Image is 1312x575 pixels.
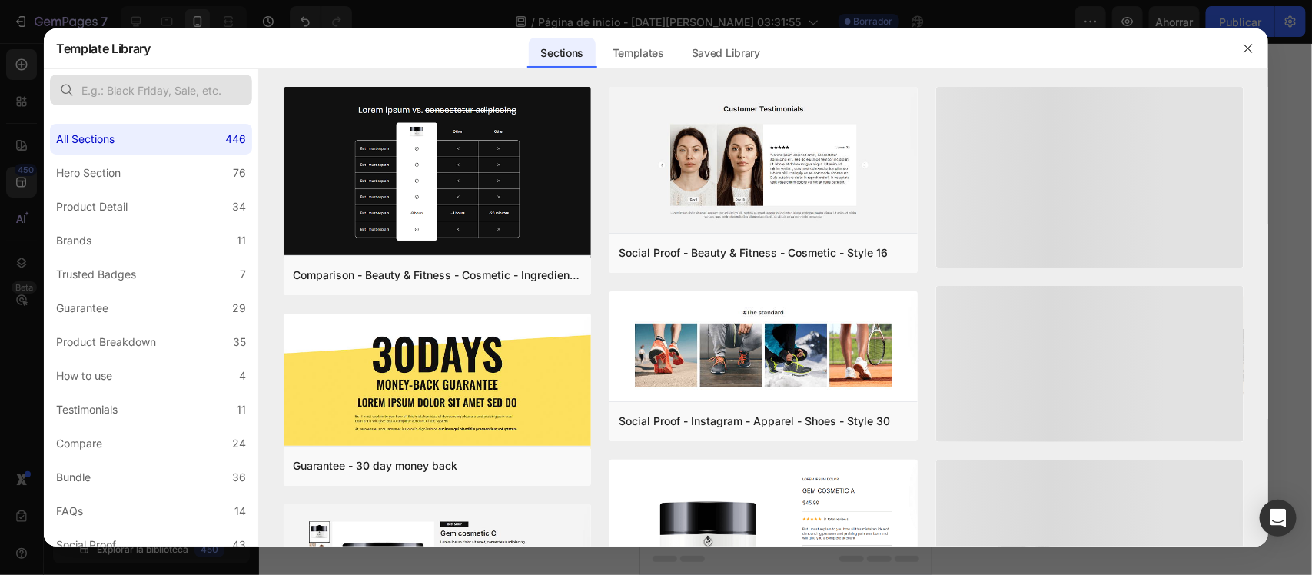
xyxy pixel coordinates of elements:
div: Hero Section [56,164,121,182]
div: 76 [233,164,246,182]
img: sp16.png [609,87,917,236]
div: Rich Text Editor. Editing area: main [92,173,199,192]
div: Abrir Intercom Messenger [1260,500,1297,537]
img: g30.png [284,314,591,449]
h2: Template Library [56,28,151,68]
img: c19.png [284,87,591,258]
div: Templates [600,38,676,68]
div: Saved Library [679,38,772,68]
div: 4 [239,367,246,385]
div: Bundle [56,468,91,487]
div: Social Proof - Beauty & Fitness - Cosmetic - Style 16 [619,244,888,262]
div: How to use [56,367,112,385]
div: 7 [240,265,246,284]
div: Brands [56,231,91,250]
div: FAQs [56,502,83,520]
div: 11 [237,401,246,419]
div: Product Detail [56,198,128,216]
font: Luego arrastra y suelta elementos [71,420,219,431]
div: 11 [237,231,246,250]
div: Social Proof - Instagram - Apparel - Shoes - Style 30 [619,412,890,430]
div: 24 [232,434,246,453]
div: 14 [234,502,246,520]
div: Sections [529,38,596,68]
div: 43 [232,536,246,554]
div: Trusted Badges [56,265,136,284]
div: 34 [232,198,246,216]
font: Añadir sección [19,263,94,276]
font: Generar diseño [107,349,184,362]
div: Testimonials [56,401,118,419]
div: 29 [232,299,246,317]
div: All Sections [56,130,115,148]
font: [PERSON_NAME] [101,297,190,310]
div: Comparison - Beauty & Fitness - Cosmetic - Ingredients - Style 19 [293,266,582,284]
font: Añadir sección en blanco [81,401,211,414]
p: ¡DESCARGA AHORA! [92,173,199,192]
img: sp30.png [609,291,917,404]
div: Compare [56,434,102,453]
div: Product Breakdown [56,333,156,351]
div: Guarantee - 30 day money back [293,457,457,475]
font: inspirado por expertos en CRO [78,315,211,327]
input: E.g.: Black Friday, Sale, etc. [50,75,252,105]
div: 35 [233,333,246,351]
div: 446 [225,130,246,148]
div: 36 [232,468,246,487]
div: Social Proof [56,536,116,554]
font: desde URL o imagen [100,367,189,379]
div: Guarantee [56,299,108,317]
